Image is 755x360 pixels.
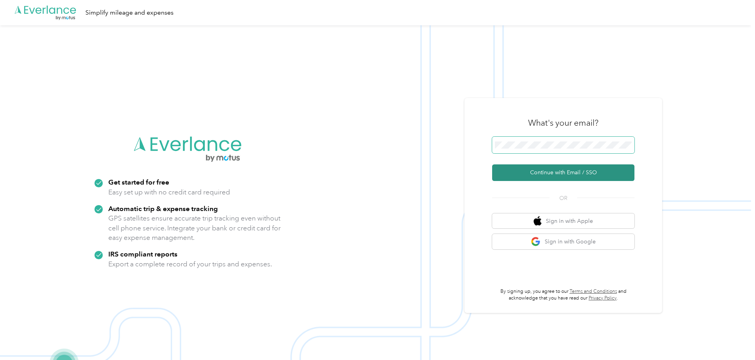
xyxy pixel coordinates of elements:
[528,117,598,128] h3: What's your email?
[108,204,218,213] strong: Automatic trip & expense tracking
[108,259,272,269] p: Export a complete record of your trips and expenses.
[589,295,617,301] a: Privacy Policy
[492,164,634,181] button: Continue with Email / SSO
[570,288,617,294] a: Terms and Conditions
[108,213,281,243] p: GPS satellites ensure accurate trip tracking even without cell phone service. Integrate your bank...
[492,288,634,302] p: By signing up, you agree to our and acknowledge that you have read our .
[108,178,169,186] strong: Get started for free
[85,8,174,18] div: Simplify mileage and expenses
[108,187,230,197] p: Easy set up with no credit card required
[531,237,541,247] img: google logo
[534,216,542,226] img: apple logo
[492,234,634,249] button: google logoSign in with Google
[108,250,177,258] strong: IRS compliant reports
[549,194,577,202] span: OR
[492,213,634,229] button: apple logoSign in with Apple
